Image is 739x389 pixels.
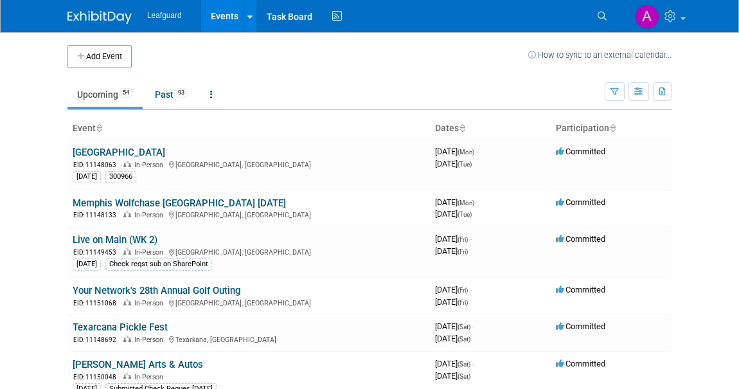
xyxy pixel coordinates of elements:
span: - [470,285,472,294]
span: EID: 11150048 [73,374,121,381]
span: In-Person [134,336,167,344]
a: Sort by Start Date [459,123,465,133]
a: Past93 [145,82,198,107]
span: [DATE] [435,334,470,343]
span: Committed [556,234,605,244]
span: EID: 11148063 [73,161,121,168]
button: Add Event [67,45,132,68]
a: Your Network's 28th Annual Golf Outing [73,285,240,296]
span: Committed [556,197,605,207]
span: (Mon) [458,199,474,206]
span: [DATE] [435,209,472,219]
span: Committed [556,285,605,294]
a: [PERSON_NAME] Arts & Autos [73,359,203,370]
span: (Sat) [458,373,470,380]
th: Dates [430,118,551,140]
span: [DATE] [435,234,472,244]
span: Leafguard [147,11,182,20]
div: 300966 [105,171,136,183]
div: Texarkana, [GEOGRAPHIC_DATA] [73,334,425,345]
span: EID: 11148133 [73,212,121,219]
img: In-Person Event [123,299,131,305]
img: In-Person Event [123,211,131,217]
span: Committed [556,321,605,331]
div: [GEOGRAPHIC_DATA], [GEOGRAPHIC_DATA] [73,159,425,170]
span: [DATE] [435,246,468,256]
span: [DATE] [435,297,468,307]
span: [DATE] [435,371,470,381]
span: In-Person [134,211,167,219]
span: In-Person [134,161,167,169]
span: (Fri) [458,248,468,255]
th: Event [67,118,430,140]
span: - [472,321,474,331]
span: Committed [556,359,605,368]
span: [DATE] [435,197,478,207]
img: In-Person Event [123,161,131,167]
span: (Sat) [458,323,470,330]
span: 54 [119,88,133,98]
span: In-Person [134,248,167,257]
img: In-Person Event [123,373,131,379]
a: Texarcana Pickle Fest [73,321,168,333]
span: [DATE] [435,159,472,168]
a: Sort by Participation Type [609,123,616,133]
a: How to sync to an external calendar... [528,50,672,60]
span: (Sat) [458,336,470,343]
a: Upcoming54 [67,82,143,107]
a: Sort by Event Name [96,123,102,133]
span: - [476,197,478,207]
span: EID: 11151068 [73,300,121,307]
span: 93 [174,88,188,98]
span: EID: 11149453 [73,249,121,256]
span: - [472,359,474,368]
img: Arlene Duncan [635,5,659,29]
span: - [470,234,472,244]
a: Memphis Wolfchase [GEOGRAPHIC_DATA] [DATE] [73,197,286,209]
span: [DATE] [435,359,474,368]
span: (Fri) [458,299,468,306]
span: (Tue) [458,161,472,168]
a: [GEOGRAPHIC_DATA] [73,147,165,158]
th: Participation [551,118,672,140]
div: [GEOGRAPHIC_DATA], [GEOGRAPHIC_DATA] [73,209,425,220]
span: [DATE] [435,321,474,331]
span: [DATE] [435,147,478,156]
span: In-Person [134,373,167,381]
span: In-Person [134,299,167,307]
span: (Mon) [458,149,474,156]
span: [DATE] [435,285,472,294]
div: [GEOGRAPHIC_DATA], [GEOGRAPHIC_DATA] [73,297,425,308]
span: (Tue) [458,211,472,218]
span: Committed [556,147,605,156]
div: [DATE] [73,258,101,270]
div: Check reqst sub on SharePoint [105,258,212,270]
span: (Sat) [458,361,470,368]
img: ExhibitDay [67,11,132,24]
img: In-Person Event [123,336,131,342]
span: (Fri) [458,236,468,243]
img: In-Person Event [123,248,131,255]
div: [DATE] [73,171,101,183]
a: Live on Main (WK 2) [73,234,157,246]
span: (Fri) [458,287,468,294]
span: - [476,147,478,156]
div: [GEOGRAPHIC_DATA], [GEOGRAPHIC_DATA] [73,246,425,257]
span: EID: 11148692 [73,336,121,343]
